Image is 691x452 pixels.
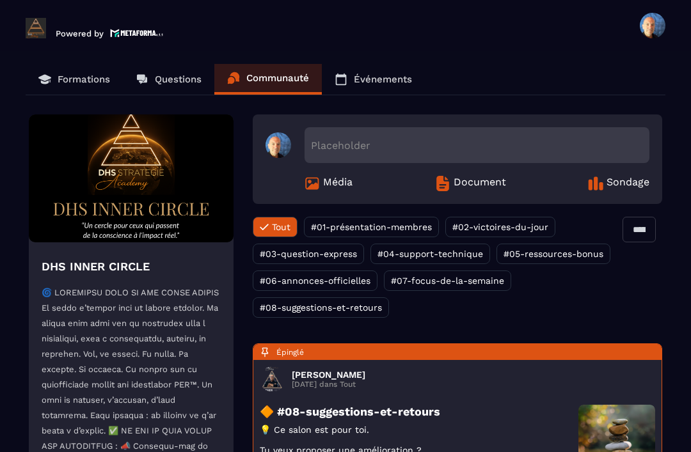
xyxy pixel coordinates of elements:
[454,176,506,191] span: Document
[26,18,46,38] img: logo-branding
[377,249,483,259] span: #04-support-technique
[305,127,649,163] div: Placeholder
[26,64,123,95] a: Formations
[391,276,504,286] span: #07-focus-de-la-semaine
[272,222,290,232] span: Tout
[354,74,412,85] p: Événements
[214,64,322,95] a: Communauté
[260,249,357,259] span: #03-question-express
[504,249,603,259] span: #05-ressources-bonus
[452,222,548,232] span: #02-victoires-du-jour
[42,258,221,276] h4: DHS INNER CIRCLE
[292,380,365,389] p: [DATE] dans Tout
[110,27,164,38] img: logo
[323,176,353,191] span: Média
[607,176,649,191] span: Sondage
[260,276,370,286] span: #06-annonces-officielles
[260,302,382,313] span: #08-suggestions-et-retours
[58,74,110,85] p: Formations
[311,222,432,232] span: #01-présentation-membres
[155,74,202,85] p: Questions
[292,370,365,380] h3: [PERSON_NAME]
[246,72,309,84] p: Communauté
[29,114,234,242] img: Community background
[260,405,572,418] h3: 🔶 #08-suggestions-et-retours
[322,64,425,95] a: Événements
[276,348,304,357] span: Épinglé
[56,29,104,38] p: Powered by
[123,64,214,95] a: Questions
